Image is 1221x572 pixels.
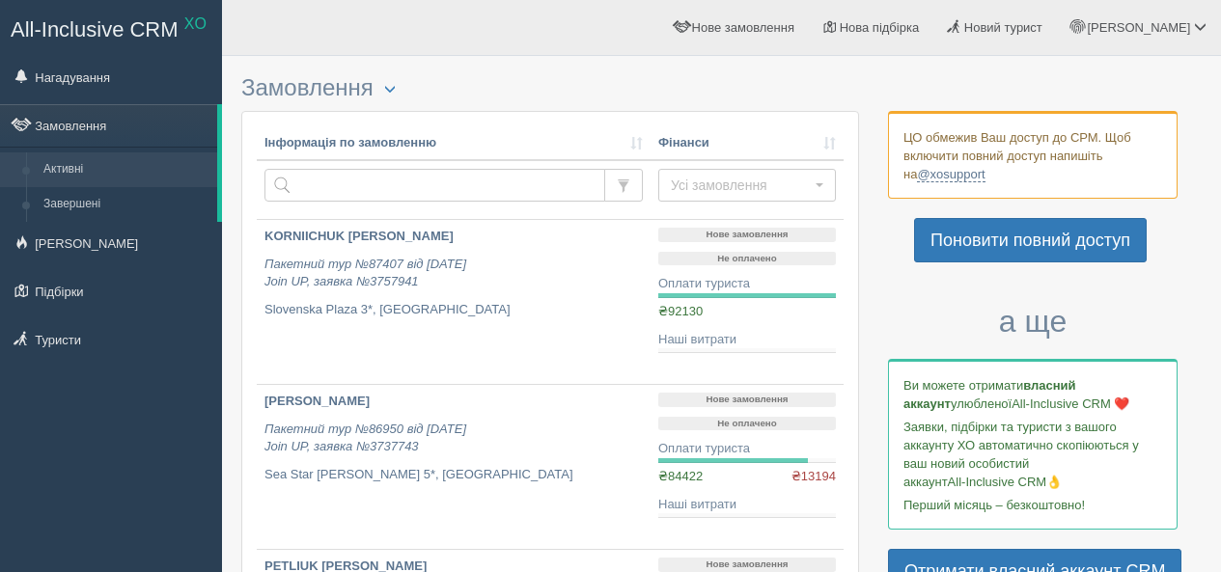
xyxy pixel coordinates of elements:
[671,176,811,195] span: Усі замовлення
[257,220,651,384] a: KORNIICHUK [PERSON_NAME] Пакетний тур №87407 від [DATE]Join UP, заявка №3757941 Slovenska Plaza 3...
[264,134,643,152] a: Інформація по замовленню
[1087,20,1190,35] span: [PERSON_NAME]
[888,305,1178,339] h3: а ще
[658,440,836,458] div: Оплати туриста
[1,1,221,54] a: All-Inclusive CRM XO
[264,229,454,243] b: KORNIICHUK [PERSON_NAME]
[658,331,836,349] div: Наші витрати
[903,418,1162,491] p: Заявки, підбірки та туристи з вашого аккаунту ХО автоматично скопіюються у ваш новий особистий ак...
[658,169,836,202] button: Усі замовлення
[658,417,836,431] p: Не оплачено
[1012,396,1129,411] span: All-Inclusive CRM ❤️
[658,304,703,318] span: ₴92130
[791,468,836,486] span: ₴13194
[35,187,217,222] a: Завершені
[658,134,836,152] a: Фінанси
[35,152,217,187] a: Активні
[658,393,836,407] p: Нове замовлення
[11,17,179,41] span: All-Inclusive CRM
[658,228,836,242] p: Нове замовлення
[914,218,1147,262] a: Поновити повний доступ
[903,378,1076,411] b: власний аккаунт
[840,20,920,35] span: Нова підбірка
[888,111,1178,199] div: ЦО обмежив Ваш доступ до СРМ. Щоб включити повний доступ напишіть на
[264,466,643,484] p: Sea Star [PERSON_NAME] 5*, [GEOGRAPHIC_DATA]
[658,558,836,572] p: Нове замовлення
[658,252,836,266] p: Не оплачено
[264,422,466,454] i: Пакетний тур №86950 від [DATE] Join UP, заявка №3737743
[264,301,643,319] p: Slovenska Plaza 3*, [GEOGRAPHIC_DATA]
[948,475,1063,489] span: All-Inclusive CRM👌
[264,257,466,289] i: Пакетний тур №87407 від [DATE] Join UP, заявка №3757941
[184,15,207,32] sup: XO
[658,496,836,514] div: Наші витрати
[264,394,370,408] b: [PERSON_NAME]
[903,496,1162,514] p: Перший місяць – безкоштовно!
[692,20,794,35] span: Нове замовлення
[264,169,605,202] input: Пошук за номером замовлення, ПІБ або паспортом туриста
[917,167,985,182] a: @xosupport
[241,75,859,101] h3: Замовлення
[903,376,1162,413] p: Ви можете отримати улюбленої
[658,275,836,293] div: Оплати туриста
[658,469,703,483] span: ₴84422
[257,385,651,549] a: [PERSON_NAME] Пакетний тур №86950 від [DATE]Join UP, заявка №3737743 Sea Star [PERSON_NAME] 5*, [...
[964,20,1042,35] span: Новий турист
